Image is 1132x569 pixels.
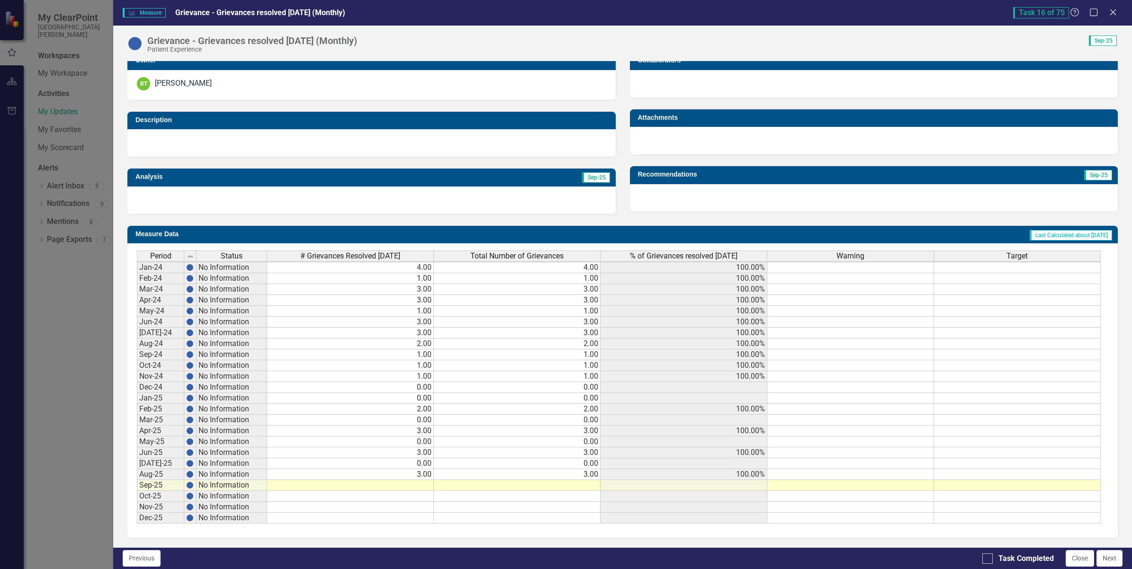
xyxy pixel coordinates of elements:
img: BgCOk07PiH71IgAAAABJRU5ErkJggg== [186,438,194,445]
td: 100.00% [601,306,767,317]
span: Task 16 of 75 [1013,7,1069,18]
h3: Description [135,116,611,124]
span: # Grievances Resolved [DATE] [300,252,400,260]
td: 3.00 [434,469,601,480]
td: 100.00% [601,273,767,284]
td: No Information [197,338,267,349]
span: Target [1006,252,1028,260]
td: Jan-24 [137,262,184,273]
td: No Information [197,349,267,360]
td: 3.00 [434,447,601,458]
td: No Information [197,262,267,273]
img: BgCOk07PiH71IgAAAABJRU5ErkJggg== [186,481,194,489]
td: No Information [197,393,267,404]
td: No Information [197,491,267,502]
img: BgCOk07PiH71IgAAAABJRU5ErkJggg== [186,264,194,271]
td: Dec-24 [137,382,184,393]
h3: Measure Data [135,231,469,238]
td: 3.00 [434,328,601,338]
td: 3.00 [434,295,601,306]
td: No Information [197,404,267,415]
td: 100.00% [601,469,767,480]
td: 1.00 [434,349,601,360]
td: No Information [197,447,267,458]
td: 0.00 [267,436,434,447]
img: BgCOk07PiH71IgAAAABJRU5ErkJggg== [186,416,194,424]
td: Mar-24 [137,284,184,295]
span: Sep-25 [1084,170,1112,180]
div: Task Completed [998,553,1054,564]
h3: Attachments [638,114,1114,121]
img: BgCOk07PiH71IgAAAABJRU5ErkJggg== [186,383,194,391]
td: 3.00 [434,426,601,436]
td: May-24 [137,306,184,317]
td: 1.00 [434,306,601,317]
td: No Information [197,469,267,480]
td: No Information [197,328,267,338]
img: BgCOk07PiH71IgAAAABJRU5ErkJggg== [186,351,194,358]
td: Jun-24 [137,317,184,328]
span: Period [150,252,171,260]
td: Sep-24 [137,349,184,360]
td: No Information [197,284,267,295]
td: 1.00 [267,371,434,382]
td: Dec-25 [137,513,184,524]
img: BgCOk07PiH71IgAAAABJRU5ErkJggg== [186,514,194,522]
td: 1.00 [434,360,601,371]
td: Mar-25 [137,415,184,426]
td: Feb-24 [137,273,184,284]
td: Oct-24 [137,360,184,371]
span: % of Grievances resolved [DATE] [630,252,737,260]
td: 2.00 [267,404,434,415]
td: 100.00% [601,371,767,382]
td: Aug-25 [137,469,184,480]
img: BgCOk07PiH71IgAAAABJRU5ErkJggg== [186,307,194,315]
td: 1.00 [267,273,434,284]
td: Feb-25 [137,404,184,415]
td: 3.00 [434,284,601,295]
td: Apr-24 [137,295,184,306]
td: 3.00 [267,317,434,328]
td: 3.00 [267,426,434,436]
td: 3.00 [267,328,434,338]
td: 0.00 [434,436,601,447]
td: 100.00% [601,295,767,306]
img: BgCOk07PiH71IgAAAABJRU5ErkJggg== [186,275,194,282]
td: 3.00 [267,284,434,295]
button: Next [1096,550,1123,567]
div: Patient Experience [147,46,357,53]
img: No Information [127,36,143,51]
td: Sep-25 [137,480,184,491]
td: 0.00 [267,415,434,426]
td: 1.00 [434,371,601,382]
img: BgCOk07PiH71IgAAAABJRU5ErkJggg== [186,460,194,467]
img: BgCOk07PiH71IgAAAABJRU5ErkJggg== [186,427,194,435]
td: 100.00% [601,349,767,360]
h3: Owner [135,57,611,64]
img: BgCOk07PiH71IgAAAABJRU5ErkJggg== [186,449,194,456]
h3: Collaborators [638,57,1114,64]
td: Apr-25 [137,426,184,436]
td: [DATE]-25 [137,458,184,469]
td: No Information [197,426,267,436]
span: Measure [123,8,166,18]
td: 0.00 [267,382,434,393]
td: 100.00% [601,404,767,415]
img: BgCOk07PiH71IgAAAABJRU5ErkJggg== [186,296,194,304]
span: Warning [836,252,864,260]
span: Status [221,252,243,260]
td: 3.00 [267,295,434,306]
td: 2.00 [434,404,601,415]
img: BgCOk07PiH71IgAAAABJRU5ErkJggg== [186,329,194,337]
img: BgCOk07PiH71IgAAAABJRU5ErkJggg== [186,340,194,347]
td: [DATE]-24 [137,328,184,338]
td: No Information [197,513,267,524]
td: 100.00% [601,284,767,295]
td: Jun-25 [137,447,184,458]
td: 4.00 [434,262,601,273]
td: No Information [197,317,267,328]
td: No Information [197,306,267,317]
td: 2.00 [434,338,601,349]
td: 3.00 [434,317,601,328]
td: No Information [197,273,267,284]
